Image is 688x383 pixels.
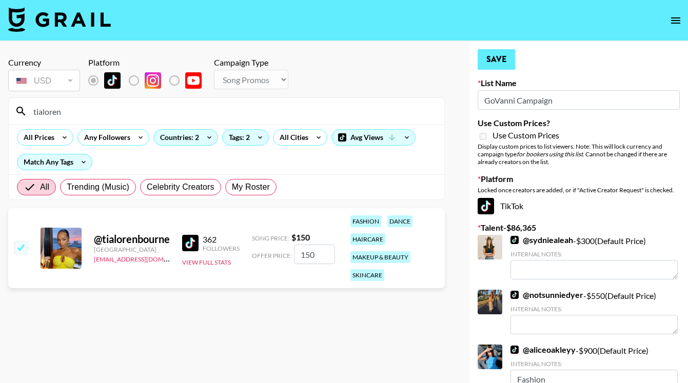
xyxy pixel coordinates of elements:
[8,57,80,68] div: Currency
[350,269,384,281] div: skincare
[78,130,132,145] div: Any Followers
[493,130,559,140] span: Use Custom Prices
[8,7,111,32] img: Grail Talent
[350,233,385,245] div: haircare
[273,130,310,145] div: All Cities
[510,291,519,299] img: TikTok
[40,181,49,193] span: All
[27,103,438,119] input: Search by User Name
[478,186,680,194] div: Locked once creators are added, or if "Active Creator Request" is checked.
[17,154,92,170] div: Match Any Tags
[145,72,161,89] img: Instagram
[510,290,583,300] a: @notsunniedyer
[203,245,240,252] div: Followers
[478,78,680,88] label: List Name
[478,118,680,128] label: Use Custom Prices?
[104,72,121,89] img: TikTok
[94,246,170,253] div: [GEOGRAPHIC_DATA]
[510,290,678,334] div: - $ 550 (Default Price)
[88,70,210,91] div: List locked to TikTok.
[350,215,381,227] div: fashion
[478,198,494,214] img: TikTok
[332,130,415,145] div: Avg Views
[350,251,410,263] div: makeup & beauty
[387,215,412,227] div: dance
[185,72,202,89] img: YouTube
[17,130,56,145] div: All Prices
[291,232,310,242] strong: $ 150
[478,143,680,166] div: Display custom prices to list viewers. Note: This will lock currency and campaign type . Cannot b...
[67,181,129,193] span: Trending (Music)
[510,235,678,279] div: - $ 300 (Default Price)
[510,250,678,258] div: Internal Notes:
[510,235,573,245] a: @sydniealeah
[510,346,519,354] img: TikTok
[252,252,292,259] span: Offer Price:
[182,258,231,266] button: View Full Stats
[182,235,199,251] img: TikTok
[478,49,515,70] button: Save
[214,57,288,68] div: Campaign Type
[510,236,519,244] img: TikTok
[478,174,680,184] label: Platform
[478,198,680,214] div: TikTok
[252,234,289,242] span: Song Price:
[154,130,218,145] div: Countries: 2
[88,57,210,68] div: Platform
[203,234,240,245] div: 362
[478,223,680,233] label: Talent - $ 86,365
[147,181,214,193] span: Celebrity Creators
[510,345,576,355] a: @aliceoakleyy
[94,253,197,263] a: [EMAIL_ADDRESS][DOMAIN_NAME]
[517,150,583,158] em: for bookers using this list
[223,130,268,145] div: Tags: 2
[8,68,80,93] div: Remove selected talent to change your currency
[10,72,78,90] div: USD
[510,360,678,368] div: Internal Notes:
[232,181,270,193] span: My Roster
[510,305,678,313] div: Internal Notes:
[665,10,686,31] button: open drawer
[294,245,335,264] input: 150
[94,233,170,246] div: @ tialorenbourne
